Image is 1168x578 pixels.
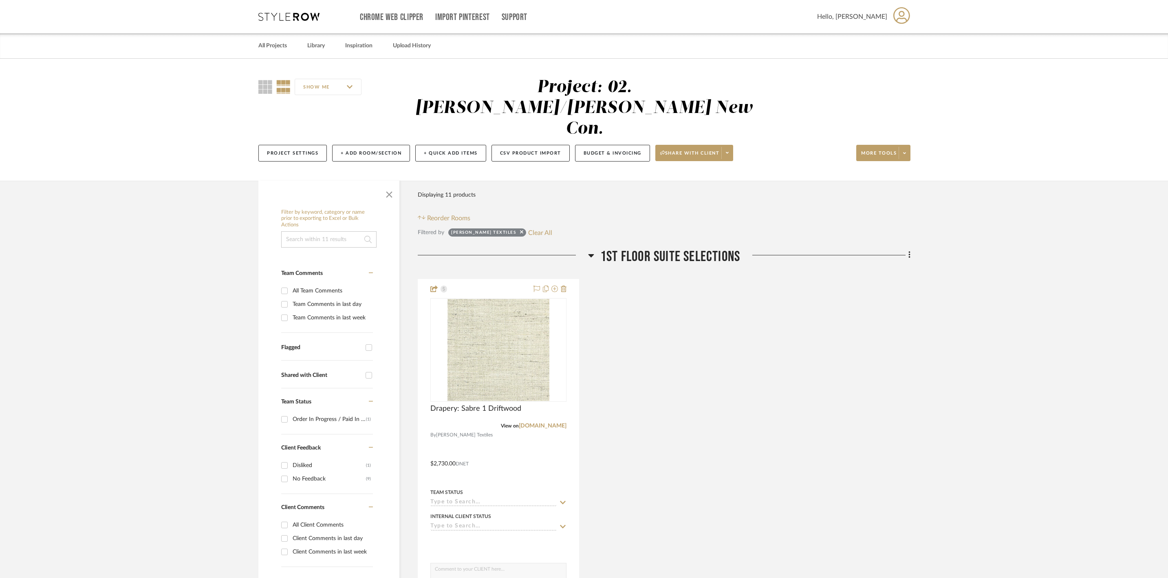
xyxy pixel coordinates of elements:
[660,150,720,162] span: Share with client
[430,404,521,413] span: Drapery: Sabre 1 Driftwood
[293,545,371,558] div: Client Comments in last week
[502,14,527,21] a: Support
[332,145,410,162] button: + Add Room/Section
[293,518,371,531] div: All Client Comments
[415,145,486,162] button: + Quick Add Items
[430,489,463,496] div: Team Status
[307,40,325,51] a: Library
[293,459,366,472] div: Disliked
[281,372,361,379] div: Shared with Client
[366,413,371,426] div: (1)
[281,209,377,228] h6: Filter by keyword, category or name prior to exporting to Excel or Bulk Actions
[418,228,444,237] div: Filtered by
[281,505,324,510] span: Client Comments
[451,230,516,238] div: [PERSON_NAME] Textiles
[281,445,321,451] span: Client Feedback
[856,145,910,161] button: More tools
[281,270,323,276] span: Team Comments
[293,284,371,297] div: All Team Comments
[427,213,470,223] span: Reorder Rooms
[817,12,887,22] span: Hello, [PERSON_NAME]
[501,423,519,428] span: View on
[360,14,423,21] a: Chrome Web Clipper
[345,40,372,51] a: Inspiration
[418,213,470,223] button: Reorder Rooms
[600,248,740,266] span: 1st Floor Suite Selections
[575,145,650,162] button: Budget & Invoicing
[430,523,557,531] input: Type to Search…
[430,499,557,507] input: Type to Search…
[491,145,570,162] button: CSV Product Import
[418,187,476,203] div: Displaying 11 products
[447,299,549,401] img: Drapery: Sabre 1 Driftwood
[415,79,754,137] div: Project: 02. [PERSON_NAME]/[PERSON_NAME] New Con.
[519,423,566,429] a: [DOMAIN_NAME]
[381,185,397,201] button: Close
[258,145,327,162] button: Project Settings
[436,431,493,439] span: [PERSON_NAME] Textiles
[366,459,371,472] div: (1)
[258,40,287,51] a: All Projects
[281,399,311,405] span: Team Status
[281,231,377,248] input: Search within 11 results
[393,40,431,51] a: Upload History
[293,413,366,426] div: Order In Progress / Paid In Full w/ Freight, No Balance due
[293,298,371,311] div: Team Comments in last day
[293,311,371,324] div: Team Comments in last week
[431,299,566,401] div: 0
[281,344,361,351] div: Flagged
[655,145,734,161] button: Share with client
[528,227,552,238] button: Clear All
[430,431,436,439] span: By
[293,532,371,545] div: Client Comments in last day
[430,513,491,520] div: Internal Client Status
[366,472,371,485] div: (9)
[293,472,366,485] div: No Feedback
[861,150,897,162] span: More tools
[435,14,490,21] a: Import Pinterest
